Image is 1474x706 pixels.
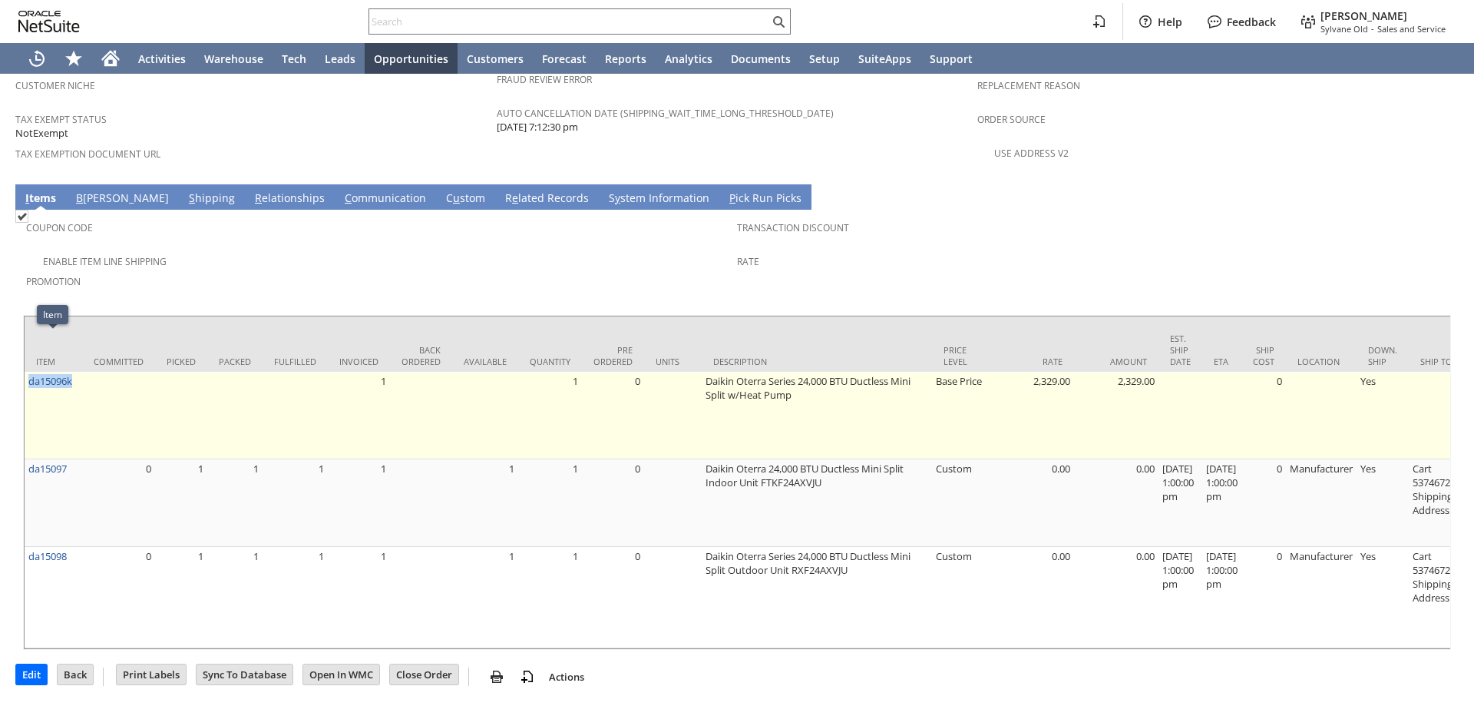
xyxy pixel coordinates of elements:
a: da15098 [28,549,67,563]
a: Support [920,43,982,74]
td: 1 [263,547,328,648]
svg: Search [769,12,788,31]
td: Yes [1357,459,1409,547]
a: Unrolled view on [1431,187,1449,206]
img: add-record.svg [518,668,537,686]
div: ETA [1214,356,1230,367]
td: 0 [582,459,644,547]
td: Manufacturer [1286,459,1357,547]
svg: Home [101,49,120,68]
a: Pick Run Picks [725,191,805,207]
a: Replacement reason [977,79,1080,92]
div: Est. Ship Date [1170,333,1191,367]
span: Sylvane Old [1320,23,1368,35]
div: Units [656,356,690,367]
td: 0 [82,459,155,547]
div: Committed [94,356,144,367]
a: Coupon Code [26,221,93,234]
td: 1 [328,547,390,648]
img: Checked [15,210,28,223]
span: SuiteApps [858,51,911,66]
td: 1 [518,372,582,459]
label: Help [1158,15,1182,29]
span: e [512,191,518,205]
a: Transaction Discount [737,221,849,234]
span: Opportunities [374,51,448,66]
input: Close Order [390,665,458,684]
span: Customers [467,51,524,66]
span: C [345,191,352,205]
span: I [25,191,29,205]
a: Rate [737,255,759,268]
div: Item [43,308,62,321]
input: Open In WMC [303,665,379,684]
span: B [76,191,83,205]
td: 1 [207,459,263,547]
td: [DATE] 1:00:00 pm [1158,547,1202,648]
span: u [453,191,460,205]
span: Documents [731,51,791,66]
span: Tech [282,51,306,66]
label: Feedback [1227,15,1276,29]
a: Activities [129,43,195,74]
input: Back [58,665,93,684]
a: Tax Exempt Status [15,113,107,126]
div: Quantity [530,356,570,367]
a: System Information [605,191,713,207]
td: 0.00 [1074,459,1158,547]
div: Pre Ordered [593,344,633,367]
span: [DATE] 7:12:30 pm [497,120,578,134]
a: Fraud Review Error [497,73,592,86]
div: Location [1297,356,1345,367]
span: Setup [809,51,840,66]
input: Edit [16,665,47,684]
div: Description [713,356,920,367]
a: Documents [722,43,800,74]
div: Invoiced [339,356,378,367]
a: Recent Records [18,43,55,74]
td: Custom [932,459,990,547]
td: 1 [452,459,518,547]
td: Yes [1357,547,1409,648]
a: da15096k [28,374,72,388]
input: Sync To Database [197,665,292,684]
td: 1 [155,547,207,648]
div: Fulfilled [274,356,316,367]
td: 1 [155,459,207,547]
span: - [1371,23,1374,35]
a: Actions [543,670,590,684]
div: Ship To [1420,356,1455,367]
td: 0.00 [1074,547,1158,648]
a: Order Source [977,113,1046,126]
img: print.svg [487,668,506,686]
td: 2,329.00 [990,372,1074,459]
td: [DATE] 1:00:00 pm [1158,459,1202,547]
div: Packed [219,356,251,367]
a: Relationships [251,191,329,207]
a: da15097 [28,462,67,476]
td: 1 [518,459,582,547]
td: [DATE] 1:00:00 pm [1202,547,1241,648]
div: Price Level [944,344,978,367]
td: Cart 5374672: Shipping Address [1409,547,1466,648]
td: 1 [263,459,328,547]
span: Analytics [665,51,712,66]
td: 0 [582,547,644,648]
div: Down. Ship [1368,344,1397,367]
td: Yes [1357,372,1409,459]
span: Support [930,51,973,66]
a: SuiteApps [849,43,920,74]
input: Search [369,12,769,31]
td: 1 [328,372,390,459]
a: Shipping [185,191,239,207]
td: Manufacturer [1286,547,1357,648]
a: Enable Item Line Shipping [43,255,167,268]
a: Custom [442,191,489,207]
td: 2,329.00 [1074,372,1158,459]
a: Leads [316,43,365,74]
a: Tech [273,43,316,74]
a: Home [92,43,129,74]
div: Back Ordered [402,344,441,367]
span: Reports [605,51,646,66]
a: Use Address V2 [994,147,1069,160]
